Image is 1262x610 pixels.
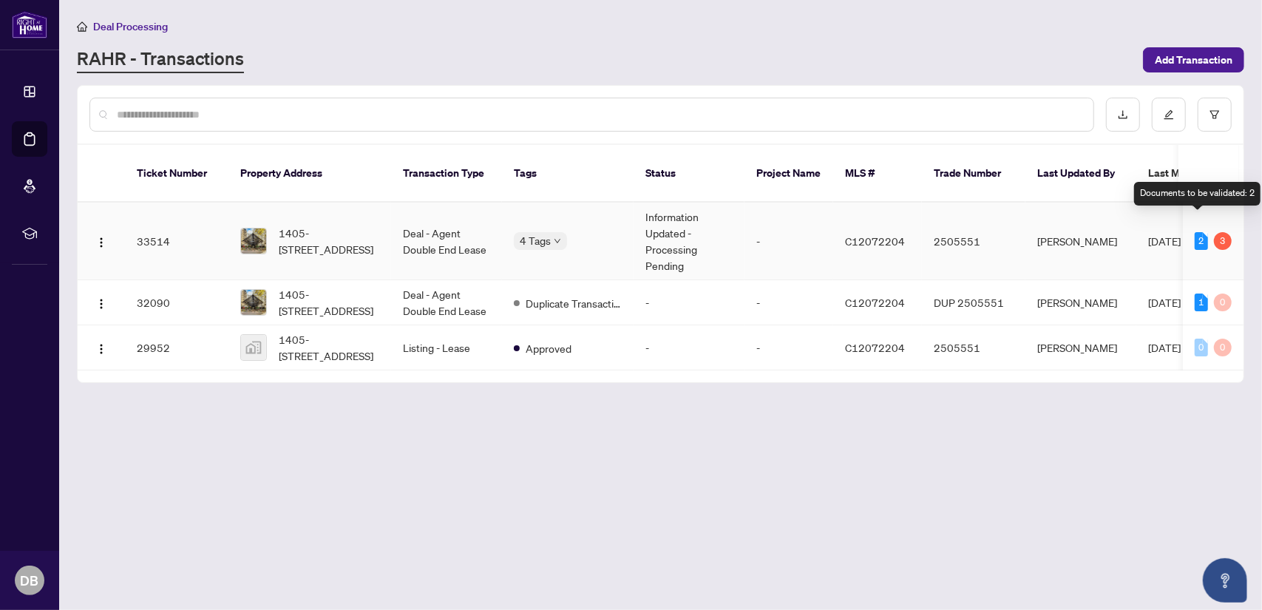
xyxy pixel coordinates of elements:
[1025,203,1136,280] td: [PERSON_NAME]
[1195,339,1208,356] div: 0
[1195,232,1208,250] div: 2
[1210,109,1220,120] span: filter
[279,331,379,364] span: 1405-[STREET_ADDRESS]
[744,145,833,203] th: Project Name
[1164,109,1174,120] span: edit
[77,21,87,32] span: home
[1134,182,1261,206] div: Documents to be validated: 2
[1025,325,1136,370] td: [PERSON_NAME]
[12,11,47,38] img: logo
[845,296,905,309] span: C12072204
[95,343,107,355] img: Logo
[241,335,266,360] img: thumbnail-img
[89,336,113,359] button: Logo
[922,203,1025,280] td: 2505551
[1118,109,1128,120] span: download
[744,280,833,325] td: -
[391,280,502,325] td: Deal - Agent Double End Lease
[228,145,391,203] th: Property Address
[95,237,107,248] img: Logo
[241,228,266,254] img: thumbnail-img
[391,145,502,203] th: Transaction Type
[1148,296,1181,309] span: [DATE]
[241,290,266,315] img: thumbnail-img
[1155,48,1232,72] span: Add Transaction
[845,234,905,248] span: C12072204
[125,280,228,325] td: 32090
[1198,98,1232,132] button: filter
[845,341,905,354] span: C12072204
[922,145,1025,203] th: Trade Number
[125,325,228,370] td: 29952
[95,298,107,310] img: Logo
[922,280,1025,325] td: DUP 2505551
[279,225,379,257] span: 1405-[STREET_ADDRESS]
[391,203,502,280] td: Deal - Agent Double End Lease
[77,47,244,73] a: RAHR - Transactions
[833,145,922,203] th: MLS #
[634,280,744,325] td: -
[634,145,744,203] th: Status
[554,237,561,245] span: down
[1195,294,1208,311] div: 1
[1203,558,1247,603] button: Open asap
[744,325,833,370] td: -
[502,145,634,203] th: Tags
[1025,145,1136,203] th: Last Updated By
[279,286,379,319] span: 1405-[STREET_ADDRESS]
[1214,339,1232,356] div: 0
[634,325,744,370] td: -
[125,203,228,280] td: 33514
[1025,280,1136,325] td: [PERSON_NAME]
[922,325,1025,370] td: 2505551
[1148,165,1238,181] span: Last Modified Date
[1148,341,1181,354] span: [DATE]
[634,203,744,280] td: Information Updated - Processing Pending
[391,325,502,370] td: Listing - Lease
[1148,234,1181,248] span: [DATE]
[21,570,39,591] span: DB
[520,232,551,249] span: 4 Tags
[125,145,228,203] th: Ticket Number
[1143,47,1244,72] button: Add Transaction
[93,20,168,33] span: Deal Processing
[1214,232,1232,250] div: 3
[1152,98,1186,132] button: edit
[1106,98,1140,132] button: download
[89,291,113,314] button: Logo
[526,295,622,311] span: Duplicate Transaction
[1214,294,1232,311] div: 0
[526,340,571,356] span: Approved
[744,203,833,280] td: -
[89,229,113,253] button: Logo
